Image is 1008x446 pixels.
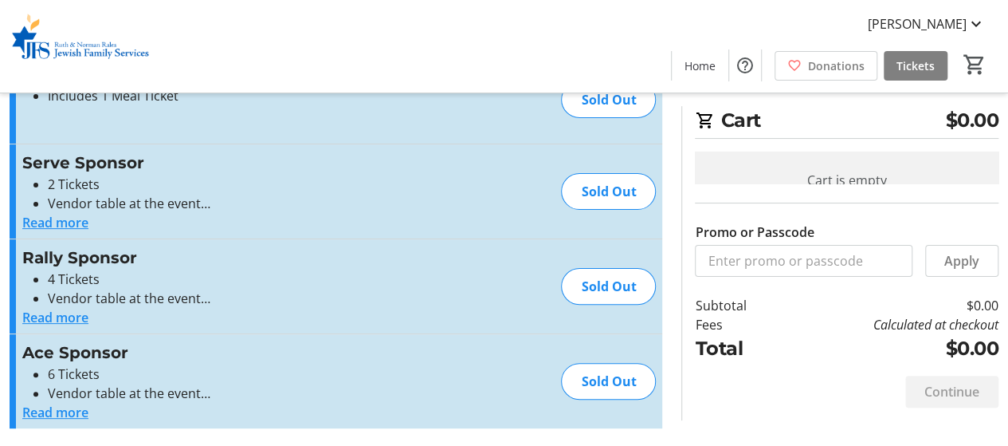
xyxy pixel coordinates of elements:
[775,51,877,81] a: Donations
[944,251,979,270] span: Apply
[695,152,998,209] div: Cart is empty
[783,315,998,334] td: Calculated at checkout
[945,106,998,135] span: $0.00
[925,245,998,277] button: Apply
[695,315,782,334] td: Fees
[48,365,371,384] li: 6 Tickets
[561,268,656,305] div: Sold Out
[783,296,998,315] td: $0.00
[672,51,728,81] a: Home
[22,341,371,365] h3: Ace Sponsor
[48,270,371,289] li: 4 Tickets
[695,334,782,363] td: Total
[960,50,989,79] button: Cart
[48,194,371,213] li: Vendor table at the event
[695,245,912,277] input: Enter promo or passcode
[684,57,716,74] span: Home
[729,49,761,81] button: Help
[10,6,151,86] img: Ruth & Norman Rales Jewish Family Services's Logo
[561,81,656,118] div: Sold Out
[48,289,371,308] li: Vendor table at the event
[48,86,371,105] li: Includes 1 Meal Ticket
[695,106,998,139] h2: Cart
[561,173,656,210] div: Sold Out
[855,11,998,37] button: [PERSON_NAME]
[695,296,782,315] td: Subtotal
[695,223,814,242] label: Promo or Passcode
[783,334,998,363] td: $0.00
[808,57,865,74] span: Donations
[868,14,967,34] span: [PERSON_NAME]
[48,175,371,194] li: 2 Tickets
[22,213,88,232] button: Read more
[561,363,656,400] div: Sold Out
[48,384,371,403] li: Vendor table at the event
[22,403,88,422] button: Read more
[22,308,88,327] button: Read more
[896,57,935,74] span: Tickets
[884,51,947,81] a: Tickets
[22,246,371,270] h3: Rally Sponsor
[22,151,371,175] h3: Serve Sponsor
